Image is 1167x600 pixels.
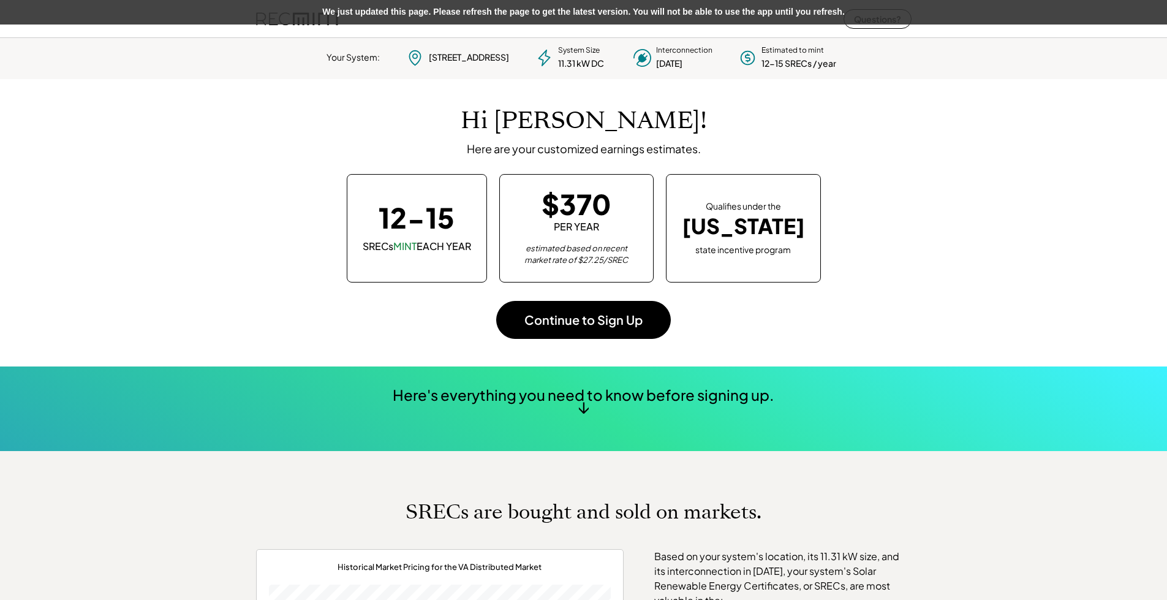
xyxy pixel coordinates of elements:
div: [DATE] [656,58,682,70]
div: 12-15 [379,203,455,231]
div: 11.31 kW DC [558,58,604,70]
h1: Hi [PERSON_NAME]! [461,107,707,135]
div: $370 [542,190,611,218]
font: MINT [393,240,417,253]
div: ↓ [578,397,589,416]
div: Qualifies under the [706,200,781,213]
div: System Size [558,45,600,56]
div: SRECs EACH YEAR [363,240,471,253]
div: Estimated to mint [761,45,824,56]
div: 12-15 SRECs / year [761,58,836,70]
div: [US_STATE] [682,214,805,239]
div: Interconnection [656,45,712,56]
div: Here are your customized earnings estimates. [467,142,701,156]
div: [STREET_ADDRESS] [429,51,509,64]
div: estimated based on recent market rate of $27.25/SREC [515,243,638,267]
div: Your System: [327,51,380,64]
div: PER YEAR [554,220,599,234]
div: state incentive program [695,242,791,256]
button: Continue to Sign Up [496,301,671,339]
div: Here's everything you need to know before signing up. [393,385,774,406]
h1: SRECs are bought and sold on markets. [406,500,761,524]
div: Historical Market Pricing for the VA Distributed Market [338,562,542,572]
